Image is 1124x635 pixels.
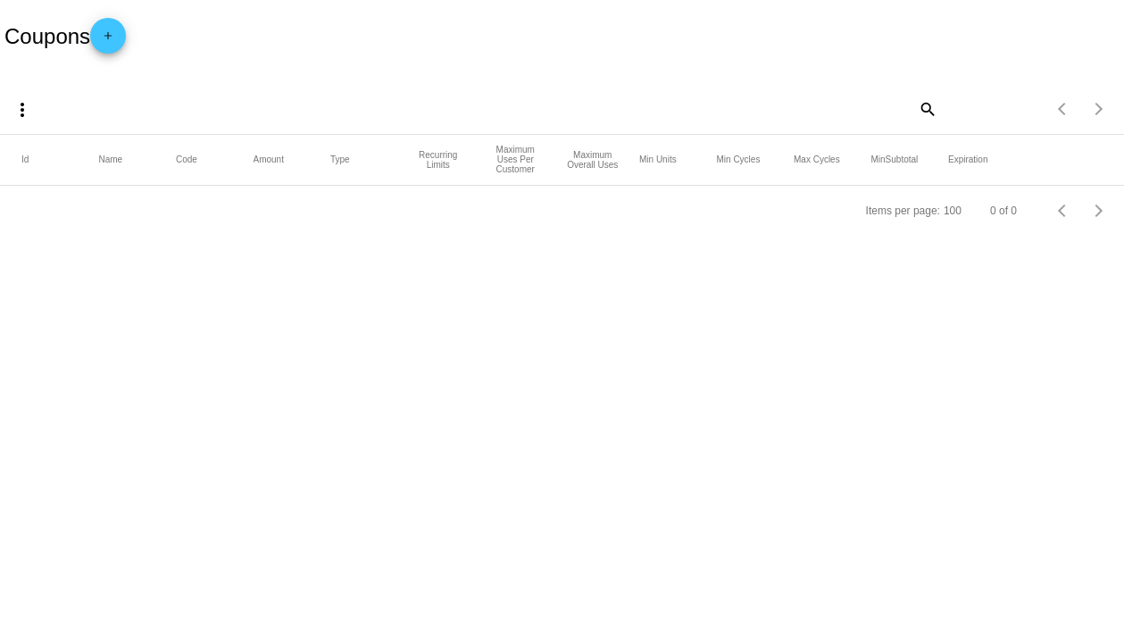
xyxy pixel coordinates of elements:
[948,155,987,165] button: Change sorting for ExpirationDate
[1045,193,1081,229] button: Previous page
[485,145,546,174] button: Change sorting for CustomerConversionLimits
[990,205,1017,217] div: 0 of 0
[1081,91,1117,127] button: Next page
[871,155,919,165] button: Change sorting for MinSubtotal
[944,205,962,217] div: 100
[99,155,123,165] button: Change sorting for Name
[916,95,937,122] mat-icon: search
[794,155,840,165] button: Change sorting for MaxCycles
[254,155,284,165] button: Change sorting for Amount
[21,155,29,165] button: Change sorting for Id
[12,99,33,121] mat-icon: more_vert
[639,155,677,165] button: Change sorting for MinUnits
[4,18,126,54] h2: Coupons
[866,205,940,217] div: Items per page:
[717,155,761,165] button: Change sorting for MinCycles
[562,150,624,170] button: Change sorting for SiteConversionLimits
[1045,91,1081,127] button: Previous page
[330,155,350,165] button: Change sorting for DiscountType
[408,150,470,170] button: Change sorting for RecurringLimits
[97,29,119,51] mat-icon: add
[176,155,197,165] button: Change sorting for Code
[1081,193,1117,229] button: Next page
